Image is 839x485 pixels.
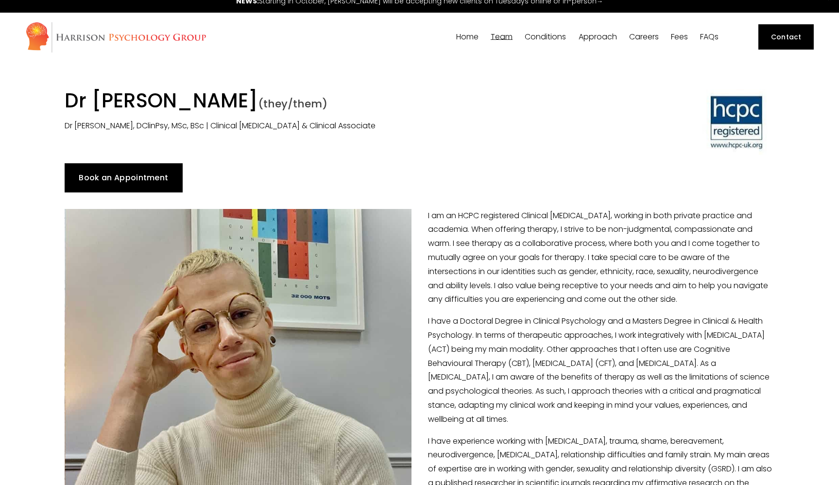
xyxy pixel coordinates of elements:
a: Fees [671,33,688,42]
p: Dr [PERSON_NAME], DClinPsy, MSc, BSc | Clinical [MEDICAL_DATA] & Clinical Associate [65,119,593,133]
a: FAQs [700,33,719,42]
a: folder dropdown [491,33,513,42]
span: Team [491,33,513,41]
span: Conditions [525,33,566,41]
a: folder dropdown [579,33,617,42]
p: I am an HCPC registered Clinical [MEDICAL_DATA], working in both private practice and academia. W... [65,209,774,307]
img: Harrison Psychology Group [25,21,206,53]
span: (they/them) [258,96,327,111]
h1: Dr [PERSON_NAME] [65,89,593,116]
a: folder dropdown [525,33,566,42]
span: Approach [579,33,617,41]
a: Contact [758,24,814,50]
a: Home [456,33,479,42]
a: Book an Appointment [65,163,183,192]
a: Careers [629,33,659,42]
p: I have a Doctoral Degree in Clinical Psychology and a Masters Degree in Clinical & Health Psychol... [65,314,774,426]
